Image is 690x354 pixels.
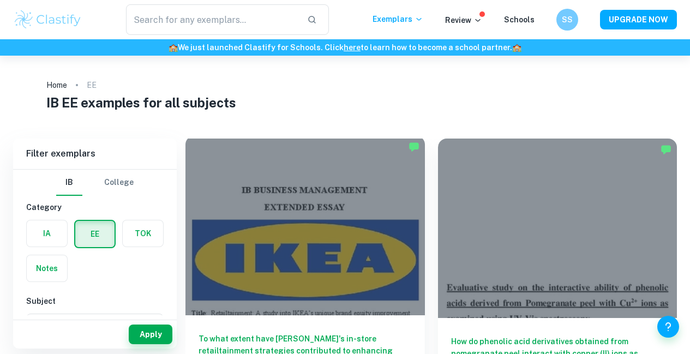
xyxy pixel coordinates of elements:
p: Exemplars [373,13,423,25]
button: IB [56,170,82,196]
a: here [344,43,361,52]
h6: SS [561,14,574,26]
h1: IB EE examples for all subjects [46,93,644,112]
button: SS [556,9,578,31]
button: Help and Feedback [657,316,679,338]
span: 🏫 [512,43,521,52]
img: Marked [661,144,671,155]
div: Filter type choice [56,170,134,196]
h6: We just launched Clastify for Schools. Click to learn how to become a school partner. [2,41,688,53]
button: UPGRADE NOW [600,10,677,29]
input: Search for any exemplars... [126,4,298,35]
a: Home [46,77,67,93]
h6: Filter exemplars [13,139,177,169]
button: Notes [27,255,67,281]
p: EE [87,79,97,91]
p: Review [445,14,482,26]
span: 🏫 [169,43,178,52]
a: Schools [504,15,535,24]
h6: Category [26,201,164,213]
h6: Subject [26,295,164,307]
img: Clastify logo [13,9,82,31]
button: Apply [129,325,172,344]
button: College [104,170,134,196]
img: Marked [409,141,419,152]
button: TOK [123,220,163,247]
button: EE [75,221,115,247]
button: IA [27,220,67,247]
